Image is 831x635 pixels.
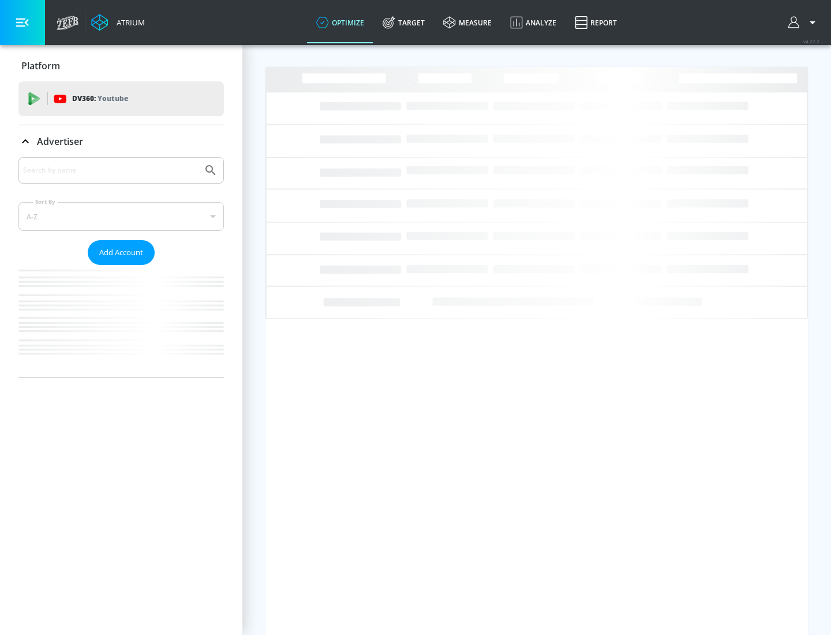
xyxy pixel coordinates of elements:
input: Search by name [23,163,198,178]
div: Platform [18,50,224,82]
a: measure [434,2,501,43]
div: Atrium [112,17,145,28]
span: v 4.22.2 [803,38,819,44]
div: Advertiser [18,157,224,377]
span: Add Account [99,246,143,259]
p: Advertiser [37,135,83,148]
div: A-Z [18,202,224,231]
button: Add Account [88,240,155,265]
label: Sort By [33,198,58,206]
p: Platform [21,59,60,72]
div: Advertiser [18,125,224,158]
div: DV360: Youtube [18,81,224,116]
a: Target [373,2,434,43]
p: Youtube [98,92,128,104]
a: optimize [307,2,373,43]
a: Analyze [501,2,566,43]
a: Report [566,2,626,43]
a: Atrium [91,14,145,31]
nav: list of Advertiser [18,265,224,377]
p: DV360: [72,92,128,105]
